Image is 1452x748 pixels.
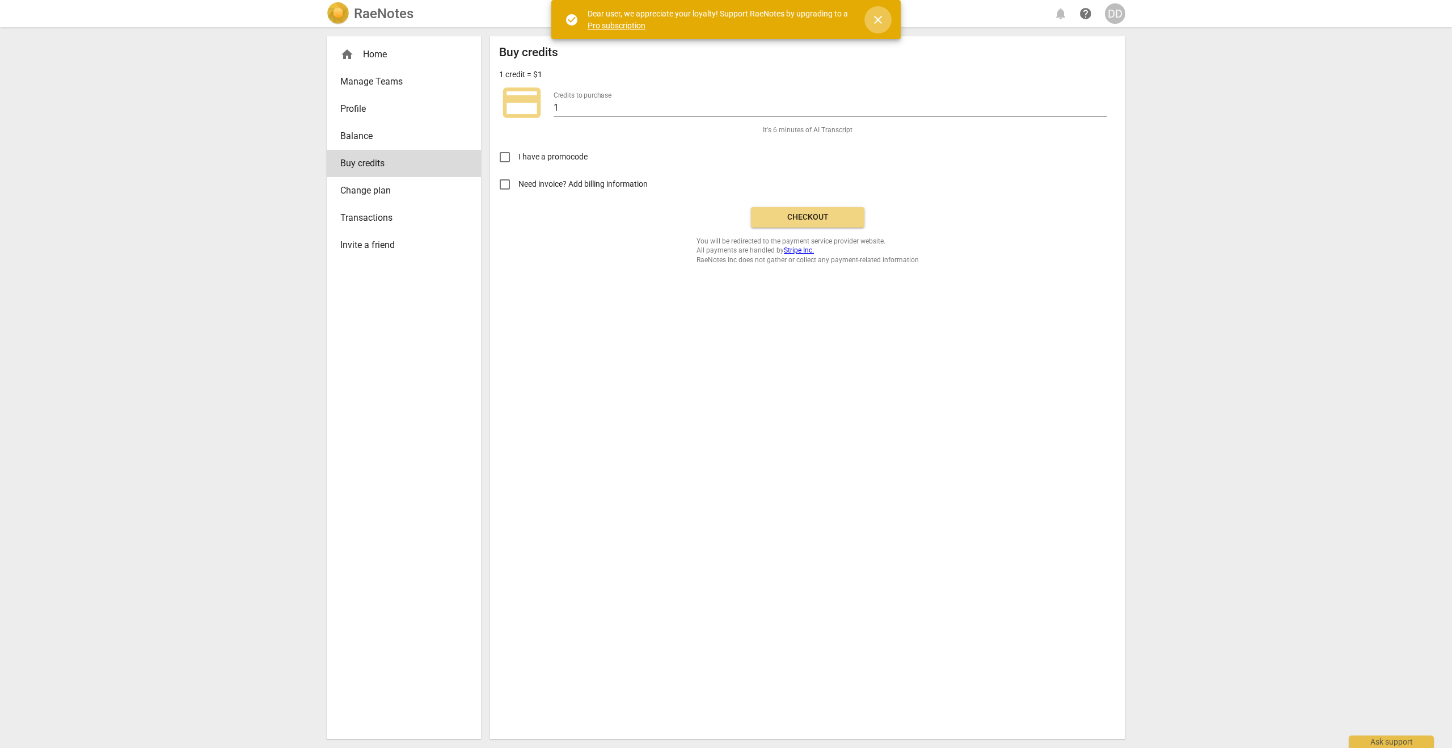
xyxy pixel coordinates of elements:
[340,238,458,252] span: Invite a friend
[1105,3,1125,24] button: DD
[340,157,458,170] span: Buy credits
[499,69,542,81] p: 1 credit = $1
[327,123,481,150] a: Balance
[784,246,814,254] a: Stripe Inc.
[327,150,481,177] a: Buy credits
[864,6,892,33] button: Close
[499,80,544,125] span: credit_card
[327,2,413,25] a: LogoRaeNotes
[588,8,851,31] div: Dear user, we appreciate your loyalty! Support RaeNotes by upgrading to a
[354,6,413,22] h2: RaeNotes
[327,204,481,232] a: Transactions
[871,13,885,27] span: close
[554,92,611,99] label: Credits to purchase
[518,178,649,190] span: Need invoice? Add billing information
[1075,3,1096,24] a: Help
[499,45,558,60] h2: Buy credits
[340,184,458,197] span: Change plan
[340,211,458,225] span: Transactions
[588,21,645,30] a: Pro subscription
[340,48,458,61] div: Home
[565,13,579,27] span: check_circle
[327,177,481,204] a: Change plan
[340,75,458,89] span: Manage Teams
[327,68,481,95] a: Manage Teams
[340,102,458,116] span: Profile
[518,151,588,163] span: I have a promocode
[751,207,864,228] button: Checkout
[760,212,855,223] span: Checkout
[340,48,354,61] span: home
[697,237,919,265] span: You will be redirected to the payment service provider website. All payments are handled by RaeNo...
[340,129,458,143] span: Balance
[763,125,852,135] span: It's 6 minutes of AI Transcript
[1349,736,1434,748] div: Ask support
[327,95,481,123] a: Profile
[327,232,481,259] a: Invite a friend
[1079,7,1092,20] span: help
[327,2,349,25] img: Logo
[327,41,481,68] div: Home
